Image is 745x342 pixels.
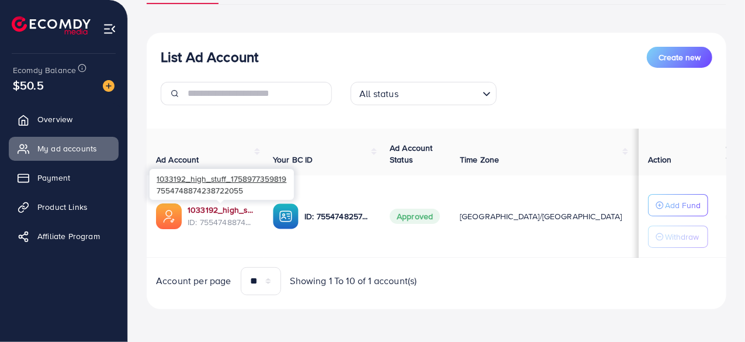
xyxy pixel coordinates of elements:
a: 1033192_high_stuff_1758977359819 [188,204,254,216]
div: Search for option [351,82,497,105]
span: Ad Account Status [390,142,433,165]
span: Ecomdy Balance [13,64,76,76]
img: image [103,80,115,92]
p: ID: 7554748257067417617 [304,209,371,223]
button: Create new [647,47,712,68]
span: 1033192_high_stuff_1758977359819 [157,173,286,184]
a: Affiliate Program [9,224,119,248]
span: Time Zone [460,154,499,165]
span: Showing 1 To 10 of 1 account(s) [290,274,417,288]
img: menu [103,22,116,36]
button: Add Fund [648,194,708,216]
span: Product Links [37,201,88,213]
span: Your BC ID [273,154,313,165]
iframe: Chat [695,289,736,333]
span: Account per page [156,274,231,288]
button: Withdraw [648,226,708,248]
span: Action [648,154,671,165]
a: Product Links [9,195,119,219]
p: Add Fund [665,198,701,212]
img: ic-ads-acc.e4c84228.svg [156,203,182,229]
span: $50.5 [11,73,46,98]
input: Search for option [402,83,478,102]
span: Affiliate Program [37,230,100,242]
span: My ad accounts [37,143,97,154]
img: logo [12,16,91,34]
span: Create new [659,51,701,63]
span: [GEOGRAPHIC_DATA]/[GEOGRAPHIC_DATA] [460,210,622,222]
h3: List Ad Account [161,49,258,65]
a: Overview [9,108,119,131]
span: Overview [37,113,72,125]
span: All status [357,85,401,102]
div: 7554748874238722055 [150,169,294,200]
span: ID: 7554748874238722055 [188,216,254,228]
a: My ad accounts [9,137,119,160]
span: Payment [37,172,70,184]
img: ic-ba-acc.ded83a64.svg [273,203,299,229]
p: Withdraw [665,230,699,244]
span: Approved [390,209,440,224]
span: Ad Account [156,154,199,165]
a: Payment [9,166,119,189]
